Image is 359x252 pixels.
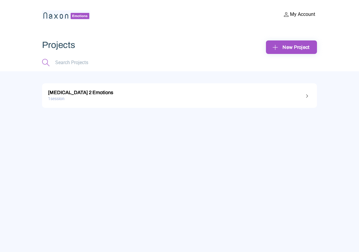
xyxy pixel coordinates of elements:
button: My Account [281,10,317,18]
div: New Project [271,43,312,52]
img: account.png [283,11,290,18]
input: Search Projects [55,59,111,67]
img: magnifying_glass.png [42,59,50,67]
div: Projects [42,40,179,50]
img: right_angle.png [304,92,311,99]
button: New Project [266,40,317,54]
img: naxon_small_logo_2.png [42,10,90,19]
div: [MEDICAL_DATA] 2 Emotions [48,88,311,96]
img: plus_sign.png [271,43,280,52]
a: [MEDICAL_DATA] 2 Emotions1session [42,83,317,108]
div: 1 session [48,94,311,103]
